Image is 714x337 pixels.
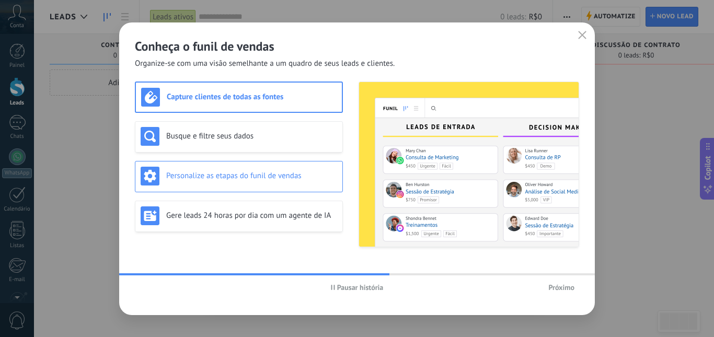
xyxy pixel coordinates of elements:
button: Próximo [544,280,579,295]
h3: Busque e filtre seus dados [166,131,337,141]
h3: Gere leads 24 horas por dia com um agente de IA [166,211,337,220]
span: Organize-se com uma visão semelhante a um quadro de seus leads e clientes. [135,59,395,69]
h3: Capture clientes de todas as fontes [167,92,337,102]
h2: Conheça o funil de vendas [135,38,579,54]
h3: Personalize as etapas do funil de vendas [166,171,337,181]
span: Pausar história [337,284,384,291]
span: Próximo [548,284,574,291]
button: Pausar história [326,280,388,295]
